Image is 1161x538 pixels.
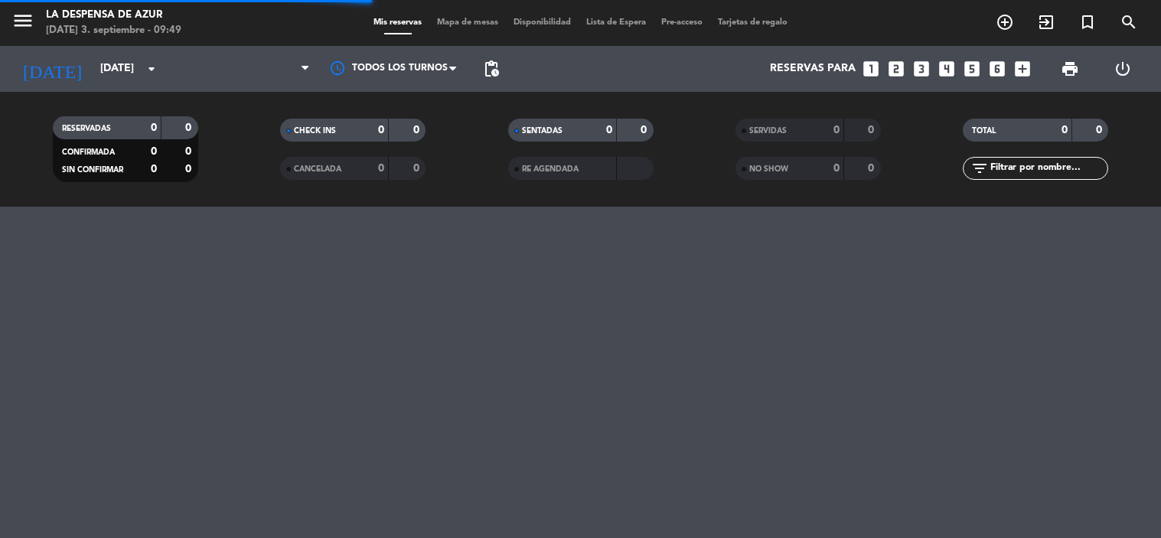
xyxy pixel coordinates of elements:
span: NO SHOW [749,165,788,173]
span: RE AGENDADA [522,165,579,173]
span: CHECK INS [294,127,336,135]
span: Tarjetas de regalo [710,18,795,27]
strong: 0 [185,164,194,174]
i: looks_two [886,59,906,79]
span: print [1061,60,1079,78]
button: menu [11,9,34,37]
strong: 0 [378,163,384,174]
i: looks_one [861,59,881,79]
span: SENTADAS [522,127,563,135]
div: La Despensa de Azur [46,8,181,23]
strong: 0 [151,146,157,157]
i: looks_3 [912,59,931,79]
span: TOTAL [972,127,996,135]
strong: 0 [833,163,840,174]
i: turned_in_not [1078,13,1097,31]
strong: 0 [378,125,384,135]
span: pending_actions [482,60,501,78]
span: Reservas para [770,63,856,75]
span: Mis reservas [366,18,429,27]
span: RESERVADAS [62,125,111,132]
input: Filtrar por nombre... [989,160,1107,177]
i: looks_5 [962,59,982,79]
i: looks_4 [937,59,957,79]
div: LOG OUT [1097,46,1150,92]
strong: 0 [151,164,157,174]
strong: 0 [413,125,422,135]
strong: 0 [641,125,650,135]
strong: 0 [413,163,422,174]
span: Disponibilidad [506,18,579,27]
i: looks_6 [987,59,1007,79]
i: [DATE] [11,52,93,86]
i: menu [11,9,34,32]
span: CONFIRMADA [62,148,115,156]
span: CANCELADA [294,165,341,173]
strong: 0 [833,125,840,135]
strong: 0 [1062,125,1068,135]
span: Pre-acceso [654,18,710,27]
span: Mapa de mesas [429,18,506,27]
strong: 0 [185,122,194,133]
span: Lista de Espera [579,18,654,27]
span: SIN CONFIRMAR [62,166,123,174]
i: add_circle_outline [996,13,1014,31]
strong: 0 [868,163,877,174]
i: arrow_drop_down [142,60,161,78]
strong: 0 [606,125,612,135]
strong: 0 [868,125,877,135]
strong: 0 [1096,125,1105,135]
i: filter_list [970,159,989,178]
strong: 0 [151,122,157,133]
div: [DATE] 3. septiembre - 09:49 [46,23,181,38]
span: SERVIDAS [749,127,787,135]
i: search [1120,13,1138,31]
strong: 0 [185,146,194,157]
i: exit_to_app [1037,13,1055,31]
i: add_box [1013,59,1032,79]
i: power_settings_new [1114,60,1132,78]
